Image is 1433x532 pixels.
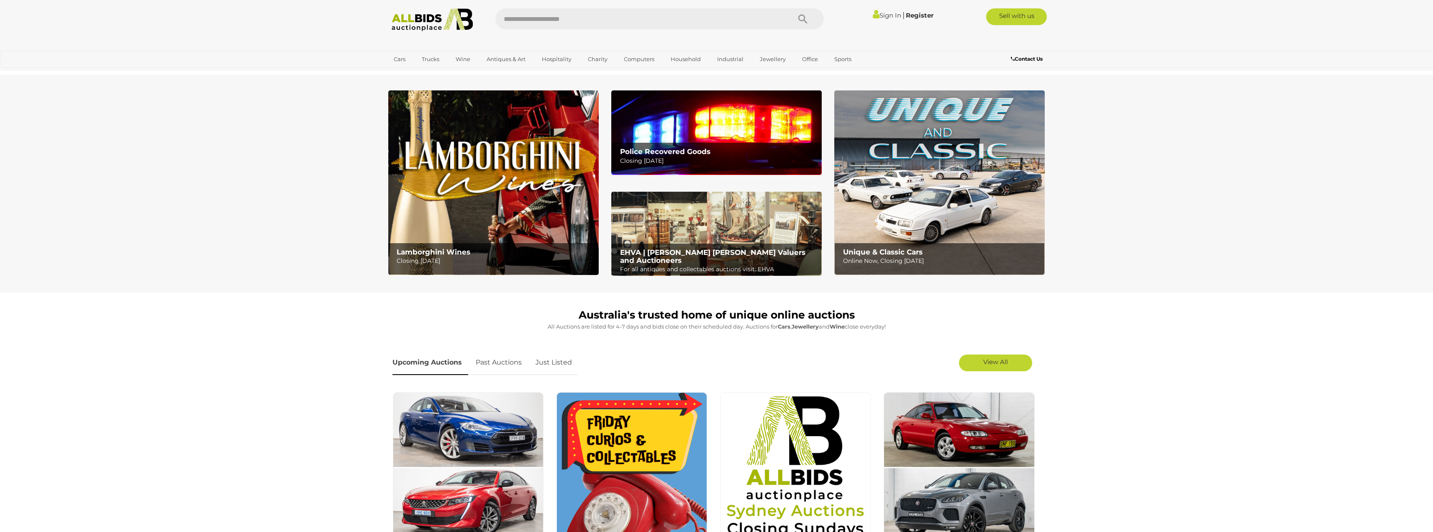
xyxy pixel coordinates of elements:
[620,264,817,275] p: For all antiques and collectables auctions visit: EHVA
[843,256,1040,266] p: Online Now, Closing [DATE]
[397,248,470,256] b: Lamborghini Wines
[778,323,790,330] strong: Cars
[388,52,411,66] a: Cars
[665,52,706,66] a: Household
[611,90,822,175] a: Police Recovered Goods Police Recovered Goods Closing [DATE]
[387,8,478,31] img: Allbids.com.au
[620,147,710,156] b: Police Recovered Goods
[416,52,445,66] a: Trucks
[388,90,599,275] img: Lamborghini Wines
[469,350,528,375] a: Past Auctions
[620,248,805,265] b: EHVA | [PERSON_NAME] [PERSON_NAME] Valuers and Auctioneers
[834,90,1045,275] a: Unique & Classic Cars Unique & Classic Cars Online Now, Closing [DATE]
[1011,54,1045,64] a: Contact Us
[754,52,791,66] a: Jewellery
[611,192,822,276] a: EHVA | Evans Hastings Valuers and Auctioneers EHVA | [PERSON_NAME] [PERSON_NAME] Valuers and Auct...
[829,52,857,66] a: Sports
[582,52,613,66] a: Charity
[873,11,901,19] a: Sign In
[392,309,1041,321] h1: Australia's trusted home of unique online auctions
[392,350,468,375] a: Upcoming Auctions
[611,192,822,276] img: EHVA | Evans Hastings Valuers and Auctioneers
[983,358,1008,366] span: View All
[392,322,1041,332] p: All Auctions are listed for 4-7 days and bids close on their scheduled day. Auctions for , and cl...
[450,52,476,66] a: Wine
[620,156,817,166] p: Closing [DATE]
[1011,56,1043,62] b: Contact Us
[611,90,822,175] img: Police Recovered Goods
[529,350,578,375] a: Just Listed
[792,323,819,330] strong: Jewellery
[986,8,1047,25] a: Sell with us
[481,52,531,66] a: Antiques & Art
[782,8,824,29] button: Search
[536,52,577,66] a: Hospitality
[834,90,1045,275] img: Unique & Classic Cars
[902,10,905,20] span: |
[388,66,459,80] a: [GEOGRAPHIC_DATA]
[959,355,1032,371] a: View All
[712,52,749,66] a: Industrial
[906,11,933,19] a: Register
[797,52,823,66] a: Office
[843,248,923,256] b: Unique & Classic Cars
[388,90,599,275] a: Lamborghini Wines Lamborghini Wines Closing [DATE]
[397,256,594,266] p: Closing [DATE]
[618,52,660,66] a: Computers
[830,323,845,330] strong: Wine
